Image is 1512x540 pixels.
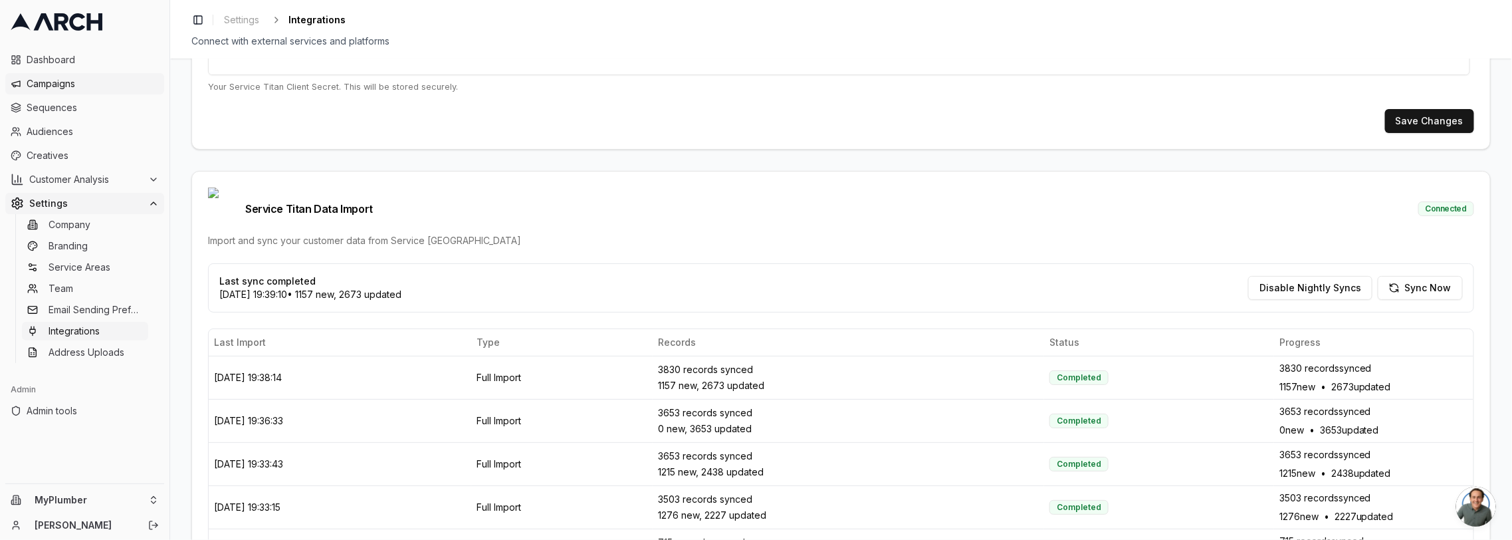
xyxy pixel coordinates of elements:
[1279,448,1371,462] span: 3653 records synced
[1309,424,1315,437] span: •
[1385,109,1474,133] button: Save Changes
[191,35,1491,48] div: Connect with external services and platforms
[27,53,159,67] span: Dashboard
[1279,424,1304,437] span: 0 new
[1274,329,1473,356] th: Progress
[209,329,471,356] th: Last Import
[5,73,164,94] a: Campaigns
[658,422,1039,436] div: 0 new, 3653 updated
[1248,276,1372,300] button: Disable Nightly Syncs
[224,13,259,27] span: Settings
[1456,487,1496,527] div: Open chat
[5,97,164,118] a: Sequences
[1279,491,1371,505] span: 3503 records synced
[209,356,471,399] td: [DATE] 19:38:14
[49,346,124,359] span: Address Uploads
[22,301,148,319] a: Email Sending Preferences
[27,101,159,114] span: Sequences
[1320,424,1379,437] span: 3653 updated
[22,322,148,340] a: Integrations
[208,188,373,230] span: Service Titan Data Import
[49,282,73,295] span: Team
[29,197,143,210] span: Settings
[658,450,1039,463] div: 3653 records synced
[1279,405,1371,418] span: 3653 records synced
[49,261,110,274] span: Service Areas
[5,379,164,400] div: Admin
[471,485,653,529] td: Full Import
[219,275,401,288] p: Last sync completed
[5,145,164,166] a: Creatives
[27,77,159,90] span: Campaigns
[208,234,1474,247] div: Import and sync your customer data from Service [GEOGRAPHIC_DATA]
[1049,500,1109,515] div: Completed
[288,13,346,27] span: Integrations
[27,404,159,418] span: Admin tools
[27,125,159,138] span: Audiences
[1049,457,1109,472] div: Completed
[471,329,653,356] th: Type
[1335,510,1394,523] span: 2227 updated
[5,49,164,70] a: Dashboard
[49,239,88,253] span: Branding
[22,343,148,362] a: Address Uploads
[653,329,1044,356] th: Records
[5,121,164,142] a: Audiences
[5,169,164,190] button: Customer Analysis
[49,325,100,338] span: Integrations
[658,363,1039,376] div: 3830 records synced
[1279,510,1319,523] span: 1276 new
[658,406,1039,420] div: 3653 records synced
[219,11,346,29] nav: breadcrumb
[1279,362,1372,375] span: 3830 records synced
[49,303,143,317] span: Email Sending Preferences
[5,489,164,511] button: MyPlumber
[1321,380,1326,394] span: •
[471,356,653,399] td: Full Import
[209,485,471,529] td: [DATE] 19:33:15
[219,288,401,301] p: [DATE] 19:39:10 • 1157 new, 2673 updated
[209,399,471,442] td: [DATE] 19:36:33
[1279,467,1315,480] span: 1215 new
[1331,467,1391,480] span: 2438 updated
[22,215,148,234] a: Company
[144,516,163,535] button: Log out
[49,218,90,231] span: Company
[1324,510,1329,523] span: •
[1049,414,1109,428] div: Completed
[1418,202,1474,216] div: Connected
[22,258,148,277] a: Service Areas
[22,279,148,298] a: Team
[22,237,148,255] a: Branding
[1331,380,1391,394] span: 2673 updated
[471,442,653,485] td: Full Import
[27,149,159,162] span: Creatives
[658,466,1039,479] div: 1215 new, 2438 updated
[1279,380,1315,394] span: 1157 new
[1044,329,1274,356] th: Status
[1321,467,1326,480] span: •
[471,399,653,442] td: Full Import
[658,509,1039,522] div: 1276 new, 2227 updated
[1378,276,1463,300] button: Sync Now
[35,519,134,532] a: [PERSON_NAME]
[658,493,1039,506] div: 3503 records synced
[658,379,1039,392] div: 1157 new, 2673 updated
[35,494,143,506] span: MyPlumber
[208,80,1474,93] p: Your Service Titan Client Secret. This will be stored securely.
[5,193,164,214] button: Settings
[219,11,265,29] a: Settings
[5,400,164,422] a: Admin tools
[29,173,143,186] span: Customer Analysis
[209,442,471,485] td: [DATE] 19:33:43
[1049,370,1109,385] div: Completed
[208,188,240,230] img: Service Titan logo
